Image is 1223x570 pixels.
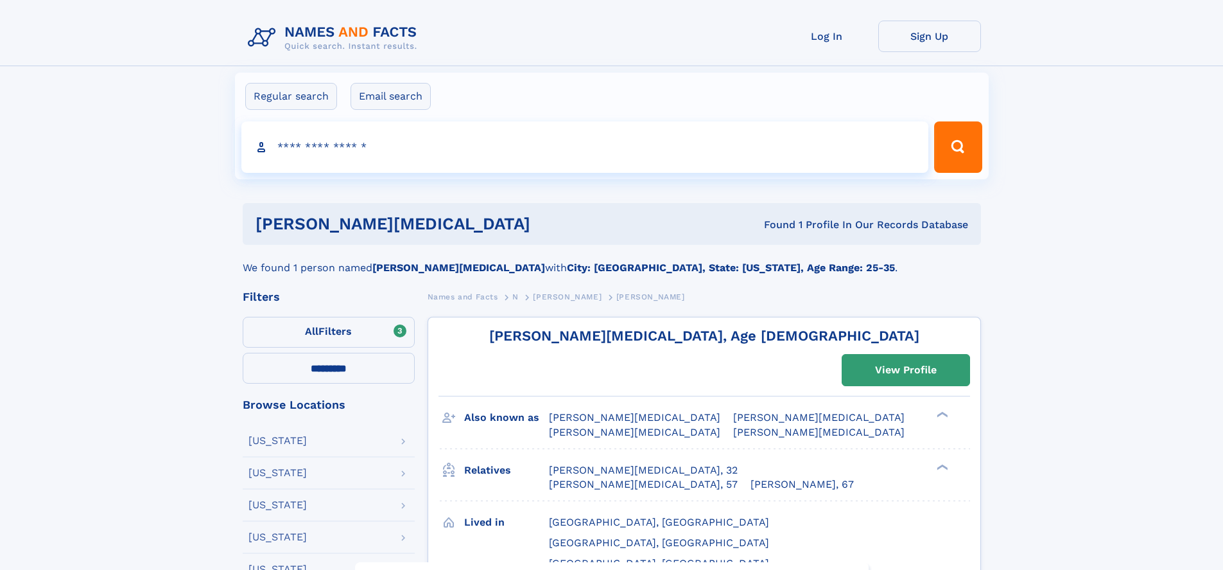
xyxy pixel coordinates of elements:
[512,289,519,305] a: N
[464,512,549,533] h3: Lived in
[549,516,769,528] span: [GEOGRAPHIC_DATA], [GEOGRAPHIC_DATA]
[245,83,337,110] label: Regular search
[533,289,602,305] a: [PERSON_NAME]
[243,399,415,411] div: Browse Locations
[372,262,545,274] b: [PERSON_NAME][MEDICAL_DATA]
[933,463,949,471] div: ❯
[549,426,720,438] span: [PERSON_NAME][MEDICAL_DATA]
[243,291,415,303] div: Filters
[243,317,415,348] label: Filters
[428,289,498,305] a: Names and Facts
[549,411,720,423] span: [PERSON_NAME][MEDICAL_DATA]
[489,328,919,344] a: [PERSON_NAME][MEDICAL_DATA], Age [DEMOGRAPHIC_DATA]
[248,532,307,542] div: [US_STATE]
[733,411,905,423] span: [PERSON_NAME][MEDICAL_DATA]
[842,355,969,386] a: View Profile
[733,426,905,438] span: [PERSON_NAME][MEDICAL_DATA]
[248,436,307,446] div: [US_STATE]
[647,218,968,232] div: Found 1 Profile In Our Records Database
[549,537,769,549] span: [GEOGRAPHIC_DATA], [GEOGRAPHIC_DATA]
[776,21,878,52] a: Log In
[351,83,431,110] label: Email search
[305,325,318,337] span: All
[934,121,982,173] button: Search Button
[616,292,685,301] span: [PERSON_NAME]
[875,355,937,385] div: View Profile
[243,245,981,276] div: We found 1 person named with .
[248,468,307,478] div: [US_STATE]
[549,557,769,569] span: [GEOGRAPHIC_DATA], [GEOGRAPHIC_DATA]
[533,292,602,301] span: [PERSON_NAME]
[248,500,307,510] div: [US_STATE]
[750,477,854,492] a: [PERSON_NAME], 67
[933,411,949,419] div: ❯
[241,121,929,173] input: search input
[243,21,428,55] img: Logo Names and Facts
[464,407,549,429] h3: Also known as
[567,262,895,274] b: City: [GEOGRAPHIC_DATA], State: [US_STATE], Age Range: 25-35
[549,477,738,492] a: [PERSON_NAME][MEDICAL_DATA], 57
[256,216,647,232] h1: [PERSON_NAME][MEDICAL_DATA]
[878,21,981,52] a: Sign Up
[549,463,738,477] a: [PERSON_NAME][MEDICAL_DATA], 32
[464,459,549,481] h3: Relatives
[512,292,519,301] span: N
